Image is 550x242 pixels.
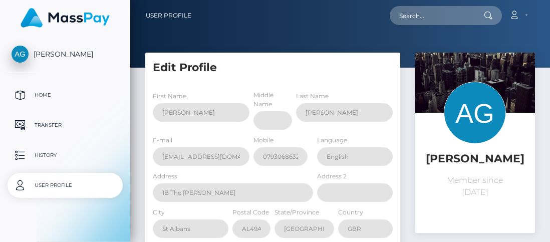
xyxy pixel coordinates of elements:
label: Country [338,208,363,217]
label: State/Province [274,208,319,217]
p: User Profile [12,178,119,193]
a: Transfer [8,113,123,138]
span: [PERSON_NAME] [8,50,123,59]
p: History [12,148,119,163]
p: Home [12,88,119,103]
h5: [PERSON_NAME] [423,151,527,167]
p: Member since [DATE] [423,174,527,198]
h5: Edit Profile [153,60,393,76]
p: Transfer [12,118,119,133]
input: Search... [390,6,484,25]
label: First Name [153,92,186,101]
a: History [8,143,123,168]
label: Language [317,136,347,145]
label: Middle Name [253,91,292,109]
label: Last Name [296,92,329,101]
label: E-mail [153,136,172,145]
label: Address 2 [317,172,347,181]
label: City [153,208,165,217]
label: Address [153,172,177,181]
label: Mobile [253,136,273,145]
a: User Profile [146,5,191,26]
a: User Profile [8,173,123,198]
label: Postal Code [232,208,269,217]
img: MassPay [21,8,110,28]
img: ... [415,53,535,133]
a: Home [8,83,123,108]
